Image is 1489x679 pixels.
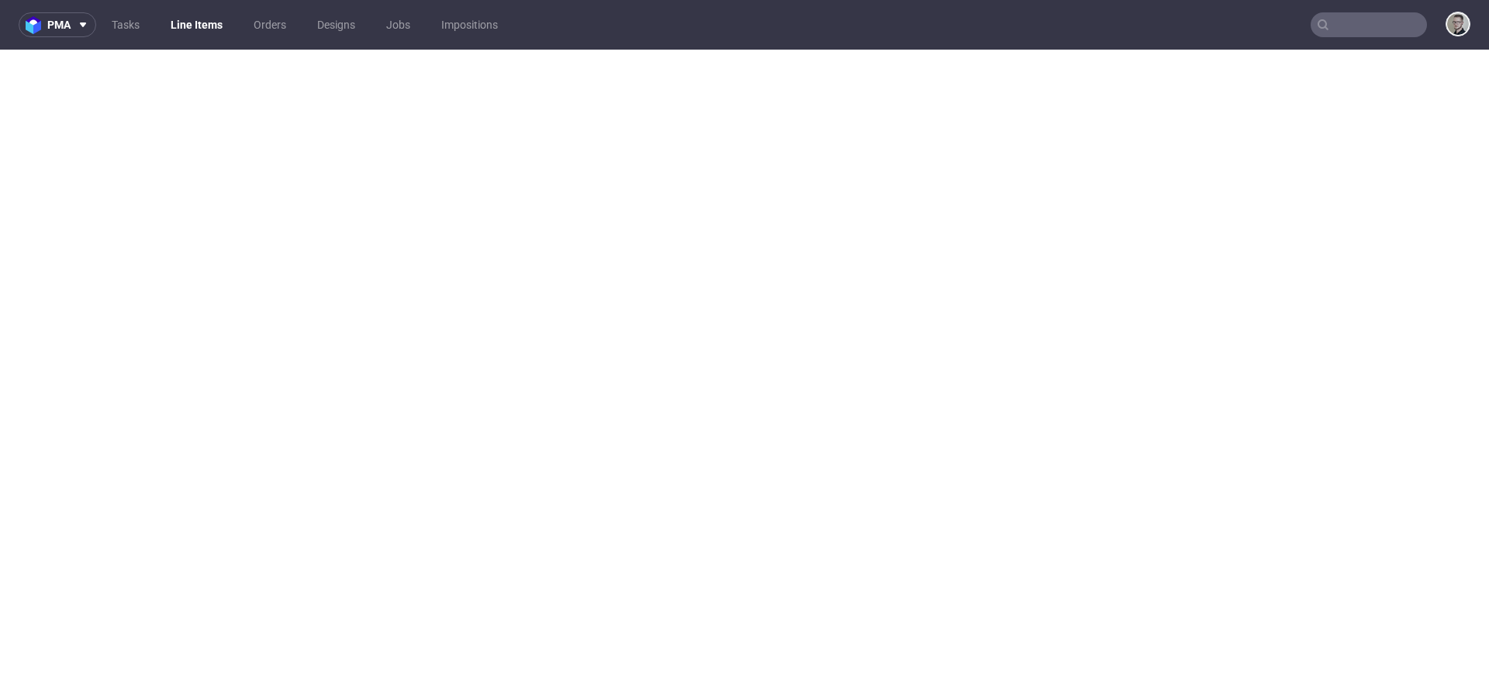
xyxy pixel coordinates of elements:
a: Tasks [102,12,149,37]
a: Jobs [377,12,420,37]
a: Impositions [432,12,507,37]
button: pma [19,12,96,37]
a: Line Items [161,12,232,37]
a: Orders [244,12,295,37]
span: pma [47,19,71,30]
a: Designs [308,12,364,37]
img: Krystian Gaza [1447,13,1469,35]
img: logo [26,16,47,34]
